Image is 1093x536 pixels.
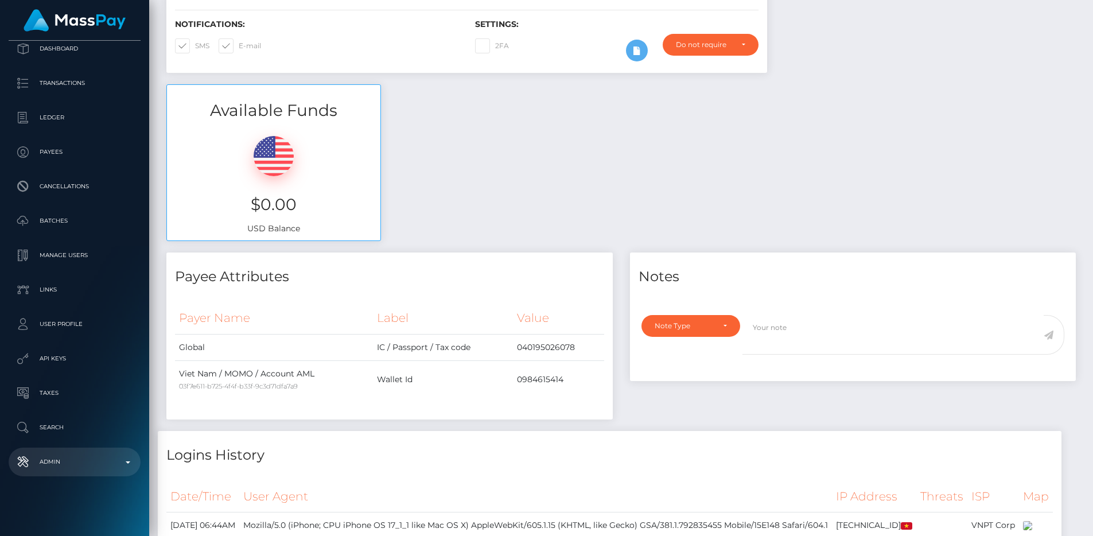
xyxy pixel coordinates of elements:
a: Transactions [9,69,141,98]
th: User Agent [239,481,832,512]
a: Taxes [9,379,141,407]
a: Cancellations [9,172,141,201]
button: Do not require [663,34,758,56]
h4: Notes [639,267,1068,287]
td: 040195026078 [513,334,604,360]
a: User Profile [9,310,141,339]
th: Label [373,302,513,334]
h6: Notifications: [175,20,458,29]
th: Date/Time [166,481,239,512]
p: Ledger [13,109,136,126]
h4: Logins History [166,445,1053,465]
button: Note Type [641,315,741,337]
a: Dashboard [9,34,141,63]
td: Global [175,334,373,360]
p: Admin [13,453,136,471]
th: Payer Name [175,302,373,334]
td: 0984615414 [513,360,604,399]
h6: Settings: [475,20,758,29]
small: 03f7e611-b725-4f4f-b33f-9c3d71dfa7a9 [179,382,298,390]
p: Manage Users [13,247,136,264]
p: Payees [13,143,136,161]
h3: $0.00 [176,193,372,216]
p: Search [13,419,136,436]
img: USD.png [254,136,294,176]
a: Admin [9,448,141,476]
a: Search [9,413,141,442]
div: USD Balance [167,122,380,240]
img: 200x100 [1023,521,1032,530]
th: Threats [916,481,967,512]
img: MassPay Logo [24,9,126,32]
img: vn.png [901,522,912,530]
p: Links [13,281,136,298]
p: Transactions [13,75,136,92]
a: Ledger [9,103,141,132]
th: Value [513,302,604,334]
label: E-mail [219,38,261,53]
td: Wallet Id [373,360,513,399]
h4: Payee Attributes [175,267,604,287]
td: Viet Nam / MOMO / Account AML [175,360,373,399]
th: Map [1019,481,1053,512]
div: Note Type [655,321,714,331]
th: ISP [967,481,1019,512]
p: User Profile [13,316,136,333]
p: API Keys [13,350,136,367]
th: IP Address [832,481,916,512]
a: API Keys [9,344,141,373]
h3: Available Funds [167,99,380,122]
a: Manage Users [9,241,141,270]
td: IC / Passport / Tax code [373,334,513,360]
p: Taxes [13,384,136,402]
a: Batches [9,207,141,235]
label: 2FA [475,38,509,53]
p: Cancellations [13,178,136,195]
a: Payees [9,138,141,166]
p: Batches [13,212,136,230]
a: Links [9,275,141,304]
p: Dashboard [13,40,136,57]
label: SMS [175,38,209,53]
div: Do not require [676,40,732,49]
